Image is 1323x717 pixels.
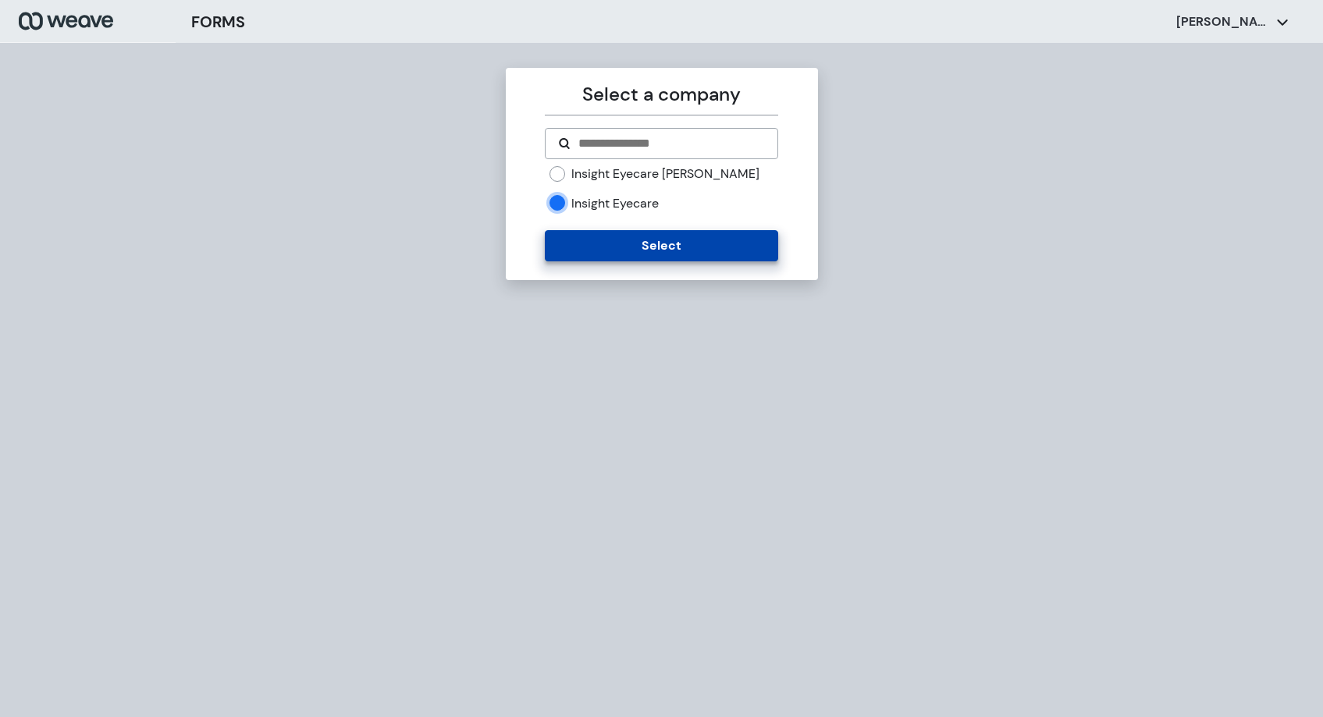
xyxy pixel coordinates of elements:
label: Insight Eyecare [PERSON_NAME] [571,165,759,183]
p: Select a company [545,80,778,108]
label: Insight Eyecare [571,195,659,212]
input: Search [577,134,765,153]
p: [PERSON_NAME] [1176,13,1270,30]
button: Select [545,230,778,261]
h3: FORMS [191,10,245,34]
